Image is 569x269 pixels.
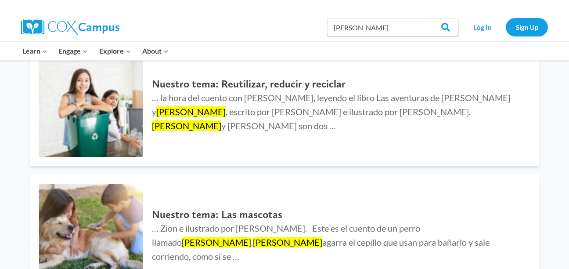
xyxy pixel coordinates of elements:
[30,44,539,166] a: Nuestro tema: Reutilizar, reducir y reciclar Nuestro tema: Reutilizar, reducir y reciclar … la ho...
[463,18,501,36] a: Log In
[152,208,522,221] h2: Nuestro tema: Las mascotas
[506,18,548,36] a: Sign Up
[137,42,174,60] button: Child menu of About
[152,120,221,131] mark: [PERSON_NAME]
[327,18,459,36] input: Search Cox Campus
[17,42,174,60] nav: Primary Navigation
[463,18,548,36] nav: Secondary Navigation
[156,106,226,117] mark: [PERSON_NAME]
[152,223,490,262] span: … Zion e ilustrado por [PERSON_NAME]. Este es el cuento de un perro llamado . agarra el cepillo q...
[53,42,94,60] button: Child menu of Engage
[39,53,143,157] img: Nuestro tema: Reutilizar, reducir y reciclar
[152,92,511,131] span: … la hora del cuento con [PERSON_NAME], leyendo el libro Las aventuras de [PERSON_NAME] y , escri...
[21,19,119,35] img: Cox Campus
[17,42,53,60] button: Child menu of Learn
[94,42,137,60] button: Child menu of Explore
[182,237,251,247] mark: [PERSON_NAME]
[152,78,522,91] h2: Nuestro tema: Reutilizar, reducir y reciclar
[253,237,322,247] mark: [PERSON_NAME]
